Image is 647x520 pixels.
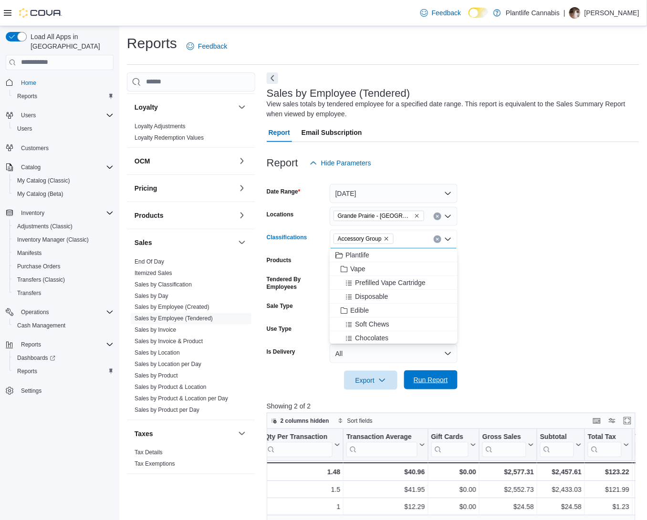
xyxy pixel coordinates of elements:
[264,432,340,457] button: Qty Per Transaction
[135,281,192,288] span: Sales by Classification
[330,344,458,363] button: All
[236,102,248,113] button: Loyalty
[17,223,73,230] span: Adjustments (Classic)
[236,237,248,248] button: Sales
[17,77,114,89] span: Home
[135,211,164,220] h3: Products
[267,401,639,411] p: Showing 2 of 2
[19,8,62,18] img: Cova
[334,234,394,244] span: Accessory Group
[135,315,213,323] span: Sales by Employee (Tendered)
[264,501,340,512] div: 1
[21,79,36,87] span: Home
[135,238,234,247] button: Sales
[264,432,333,457] div: Qty Per Transaction
[135,270,172,276] a: Itemized Sales
[330,304,458,317] button: Edible
[10,233,117,246] button: Inventory Manager (Classic)
[482,501,534,512] div: $24.58
[13,188,114,200] span: My Catalog (Beta)
[135,395,228,403] span: Sales by Product & Location per Day
[135,461,175,468] a: Tax Exemptions
[13,261,64,272] a: Purchase Orders
[17,77,40,89] a: Home
[135,372,178,380] span: Sales by Product
[306,153,375,173] button: Hide Parameters
[330,248,458,262] button: Plantlife
[267,234,307,241] label: Classifications
[569,7,581,19] div: Zach MacDonald
[13,261,114,272] span: Purchase Orders
[135,102,158,112] h3: Loyalty
[591,415,603,427] button: Keyboard shortcuts
[10,260,117,273] button: Purchase Orders
[17,236,89,244] span: Inventory Manager (Classic)
[17,339,45,350] button: Reports
[267,157,298,169] h3: Report
[2,384,117,398] button: Settings
[135,293,168,299] a: Sales by Day
[17,92,37,100] span: Reports
[127,256,255,420] div: Sales
[414,375,448,385] span: Run Report
[506,7,560,19] p: Plantlife Cannabis
[21,308,49,316] span: Operations
[13,221,76,232] a: Adjustments (Classic)
[13,352,114,364] span: Dashboards
[346,501,425,512] div: $12.29
[10,90,117,103] button: Reports
[135,326,176,334] span: Sales by Invoice
[17,177,70,184] span: My Catalog (Classic)
[17,162,114,173] span: Catalog
[2,141,117,155] button: Customers
[135,134,204,142] span: Loyalty Redemption Values
[17,289,41,297] span: Transfers
[135,361,201,368] a: Sales by Location per Day
[13,247,114,259] span: Manifests
[135,123,186,130] a: Loyalty Adjustments
[135,449,163,456] a: Tax Details
[135,384,207,391] span: Sales by Product & Location
[17,110,114,121] span: Users
[2,161,117,174] button: Catalog
[606,415,618,427] button: Display options
[135,350,180,357] a: Sales by Location
[338,211,412,221] span: Grande Prairie - [GEOGRAPHIC_DATA]
[13,287,45,299] a: Transfers
[13,320,69,331] a: Cash Management
[540,432,574,457] div: Subtotal
[431,432,469,457] div: Gift Card Sales
[135,211,234,220] button: Products
[431,432,469,441] div: Gift Cards
[384,236,389,242] button: Remove Accessory Group from selection in this group
[482,432,526,457] div: Gross Sales
[27,32,114,51] span: Load All Apps in [GEOGRAPHIC_DATA]
[330,317,458,331] button: Soft Chews
[355,292,388,301] span: Disposable
[264,484,340,495] div: 1.5
[236,210,248,221] button: Products
[482,466,534,478] div: $2,577.31
[17,276,65,284] span: Transfers (Classic)
[13,175,74,186] a: My Catalog (Classic)
[355,278,426,287] span: Prefilled Vape Cartridge
[2,206,117,220] button: Inventory
[431,484,476,495] div: $0.00
[264,466,340,478] div: 1.48
[350,306,369,315] span: Edible
[17,354,55,362] span: Dashboards
[10,365,117,378] button: Reports
[13,91,41,102] a: Reports
[17,249,42,257] span: Manifests
[183,37,231,56] a: Feedback
[10,187,117,201] button: My Catalog (Beta)
[135,134,204,141] a: Loyalty Redemption Values
[267,325,292,333] label: Use Type
[622,415,633,427] button: Enter fullscreen
[135,184,234,193] button: Pricing
[10,246,117,260] button: Manifests
[540,466,582,478] div: $2,457.61
[13,274,69,285] a: Transfers (Classic)
[135,281,192,288] a: Sales by Classification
